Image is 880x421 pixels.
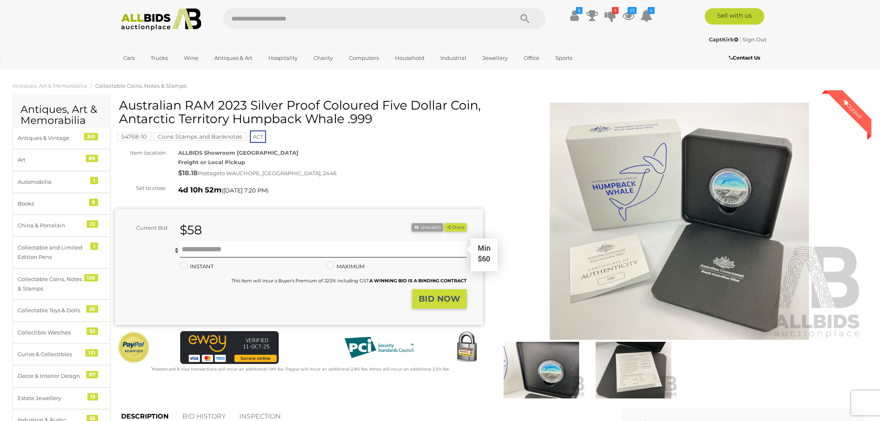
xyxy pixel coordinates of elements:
div: Books [18,199,85,208]
a: 3 [604,8,616,23]
img: Official PayPal Seal [117,331,151,364]
div: Antiques & Vintage [18,133,85,143]
div: 301 [84,133,98,140]
a: Antiques & Vintage 301 [12,127,110,149]
div: 89 [86,155,98,162]
button: Unwatch [412,223,443,232]
div: 126 [84,274,98,281]
i: 4 [648,7,655,14]
div: Collectible Watches [18,328,85,337]
h2: Antiques, Art & Memorabilia [21,104,102,126]
a: Antiques & Art [209,51,258,65]
mark: 54768-10 [117,133,151,141]
img: eWAY Payment Gateway [180,331,279,364]
div: Decor & Interior Design [18,371,85,381]
div: 87 [86,371,98,378]
div: Collectable Coins, Notes & Stamps [18,275,85,294]
div: 13 [87,393,98,400]
a: 54768-10 [117,133,151,140]
label: MAXIMUM [326,262,364,271]
a: Books 9 [12,193,110,215]
div: Estate Jewellery [18,394,85,403]
a: Coins Stamps and Banknotes [153,133,247,140]
div: 26 [86,305,98,313]
i: 23 [628,7,637,14]
a: Decor & Interior Design 87 [12,365,110,387]
a: Antiques, Art & Memorabilia [12,82,87,89]
a: 23 [622,8,635,23]
strong: $18.18 [178,169,198,177]
a: Wine [179,51,204,65]
a: China & Porcelain 22 [12,215,110,236]
li: Unwatch this item [412,223,443,232]
a: Collectable Coins, Notes & Stamps [95,82,186,89]
a: Hospitality [263,51,303,65]
div: Item location [109,148,172,158]
div: 52 [87,327,98,335]
strong: CaptKirk [709,36,738,43]
a: [GEOGRAPHIC_DATA] [118,65,187,78]
span: ACT [250,130,266,143]
div: 1 [90,177,98,184]
a: Computers [344,51,384,65]
a: Jewellery [477,51,513,65]
a: Charity [308,51,338,65]
a: Contact Us [729,53,762,62]
small: This Item will incur a Buyer's Premium of 22.5% including GST. [231,278,467,284]
a: Office [518,51,545,65]
b: Contact Us [729,55,760,61]
img: Allbids.com.au [117,8,206,31]
span: | [740,36,741,43]
a: CaptKirk [709,36,740,43]
a: Estate Jewellery 13 [12,387,110,409]
a: Collectable and Limited Edition Pens 1 [12,237,110,268]
div: Current Bid [115,223,174,233]
span: to WAUCHOPE, [GEOGRAPHIC_DATA], 2446 [220,170,337,176]
span: ( ) [222,187,268,194]
img: Australian RAM 2023 Silver Proof Coloured Five Dollar Coin, Antarctic Territory Humpback Whale .999 [589,342,677,398]
div: Set to close [109,183,172,193]
a: Industrial [435,51,472,65]
i: 3 [612,7,619,14]
div: Automobilia [18,177,85,187]
b: A WINNING BID IS A BINDING CONTRACT [369,278,467,284]
div: Outbid [834,90,871,128]
a: Art 89 [12,149,110,171]
div: 9 [89,199,98,206]
a: 4 [640,8,653,23]
label: INSTANT [180,262,213,271]
img: Secured by Rapid SSL [450,331,483,364]
a: Trucks [145,51,173,65]
button: Share [444,223,467,232]
strong: ALLBIDS Showroom [GEOGRAPHIC_DATA] [178,149,298,156]
a: Automobilia 1 [12,171,110,193]
a: Curios & Collectibles 121 [12,343,110,365]
a: Sports [550,51,577,65]
div: Curios & Collectibles [18,350,85,359]
img: PCI DSS compliant [338,331,420,364]
strong: $58 [180,222,202,238]
a: Sign Out [742,36,766,43]
i: $ [576,7,582,14]
a: Cars [118,51,140,65]
strong: Freight or Local Pickup [178,159,245,165]
h1: Australian RAM 2023 Silver Proof Coloured Five Dollar Coin, Antarctic Territory Humpback Whale .999 [119,98,481,126]
div: China & Porcelain [18,221,85,230]
button: Search [504,8,545,29]
div: Collectable Toys & Dolls [18,306,85,315]
div: 1 [90,243,98,250]
img: Australian RAM 2023 Silver Proof Coloured Five Dollar Coin, Antarctic Territory Humpback Whale .999 [495,103,864,340]
a: Sell with us [705,8,764,25]
a: Collectible Watches 52 [12,322,110,343]
div: Postage [178,167,483,179]
div: 22 [87,220,98,228]
div: 121 [85,349,98,357]
span: [DATE] 7:20 PM [223,187,267,194]
strong: 4d 10h 52m [178,185,222,194]
div: Collectable and Limited Edition Pens [18,243,85,262]
a: Collectable Coins, Notes & Stamps 126 [12,268,110,300]
small: Mastercard & Visa transactions will incur an additional 1.9% fee. Paypal will incur an additional... [151,366,450,372]
a: Collectable Toys & Dolls 26 [12,300,110,321]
